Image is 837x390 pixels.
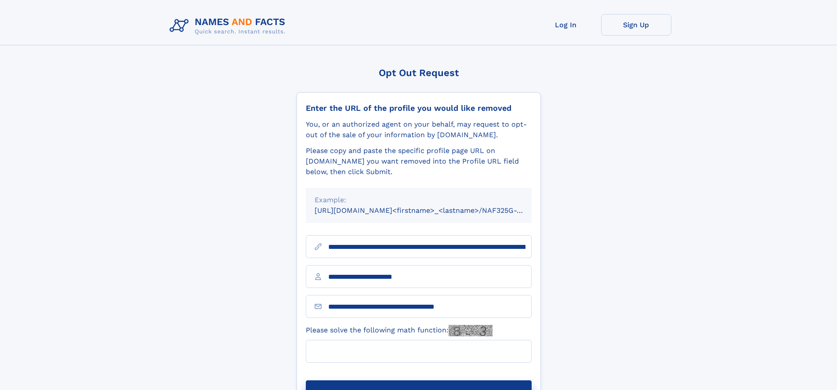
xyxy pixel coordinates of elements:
div: Example: [315,195,523,205]
div: You, or an authorized agent on your behalf, may request to opt-out of the sale of your informatio... [306,119,532,140]
img: Logo Names and Facts [166,14,293,38]
div: Opt Out Request [297,67,541,78]
a: Sign Up [601,14,671,36]
label: Please solve the following math function: [306,325,493,336]
a: Log In [531,14,601,36]
small: [URL][DOMAIN_NAME]<firstname>_<lastname>/NAF325G-xxxxxxxx [315,206,548,215]
div: Please copy and paste the specific profile page URL on [DOMAIN_NAME] you want removed into the Pr... [306,146,532,177]
div: Enter the URL of the profile you would like removed [306,103,532,113]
